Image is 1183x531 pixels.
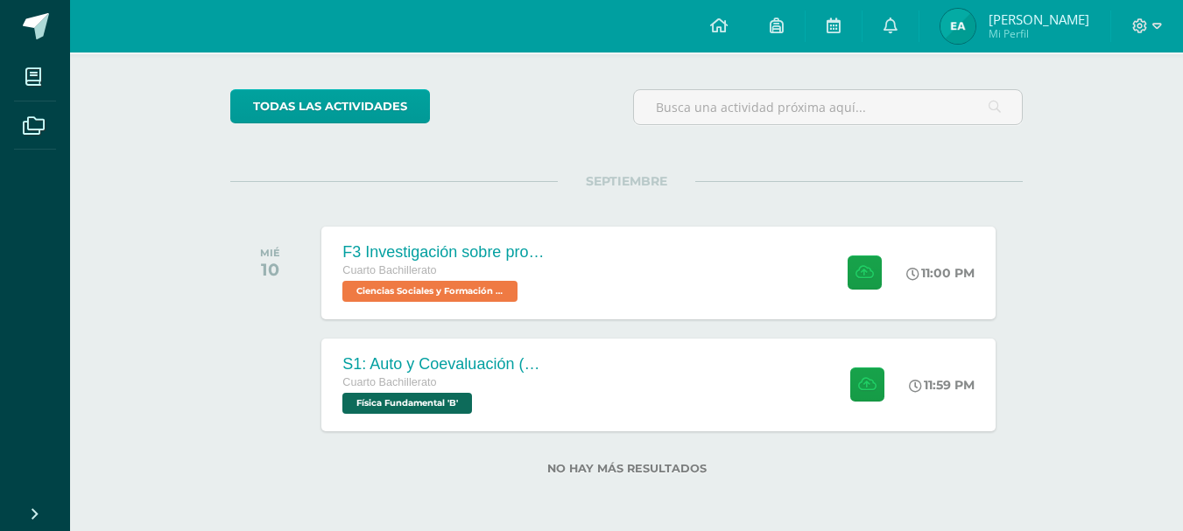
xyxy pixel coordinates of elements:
a: todas las Actividades [230,89,430,123]
div: F3 Investigación sobre problemas de salud mental como fenómeno social [342,243,553,262]
span: SEPTIEMBRE [558,173,695,189]
div: S1: Auto y Coevaluación (Magnetismo/Conceptos Básicos) [342,355,553,374]
label: No hay más resultados [230,462,1023,475]
div: 11:59 PM [909,377,975,393]
span: Mi Perfil [989,26,1089,41]
span: [PERSON_NAME] [989,10,1089,28]
div: MIÉ [260,247,280,259]
span: Física Fundamental 'B' [342,393,472,414]
div: 11:00 PM [906,265,975,281]
span: Cuarto Bachillerato [342,264,436,276]
img: c1bcb6864882dc5bb1dafdcee22773f2.png [940,9,975,44]
span: Ciencias Sociales y Formación Ciudadana 'B' [342,281,518,302]
input: Busca una actividad próxima aquí... [634,90,1022,124]
div: 10 [260,259,280,280]
span: Cuarto Bachillerato [342,376,436,388]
